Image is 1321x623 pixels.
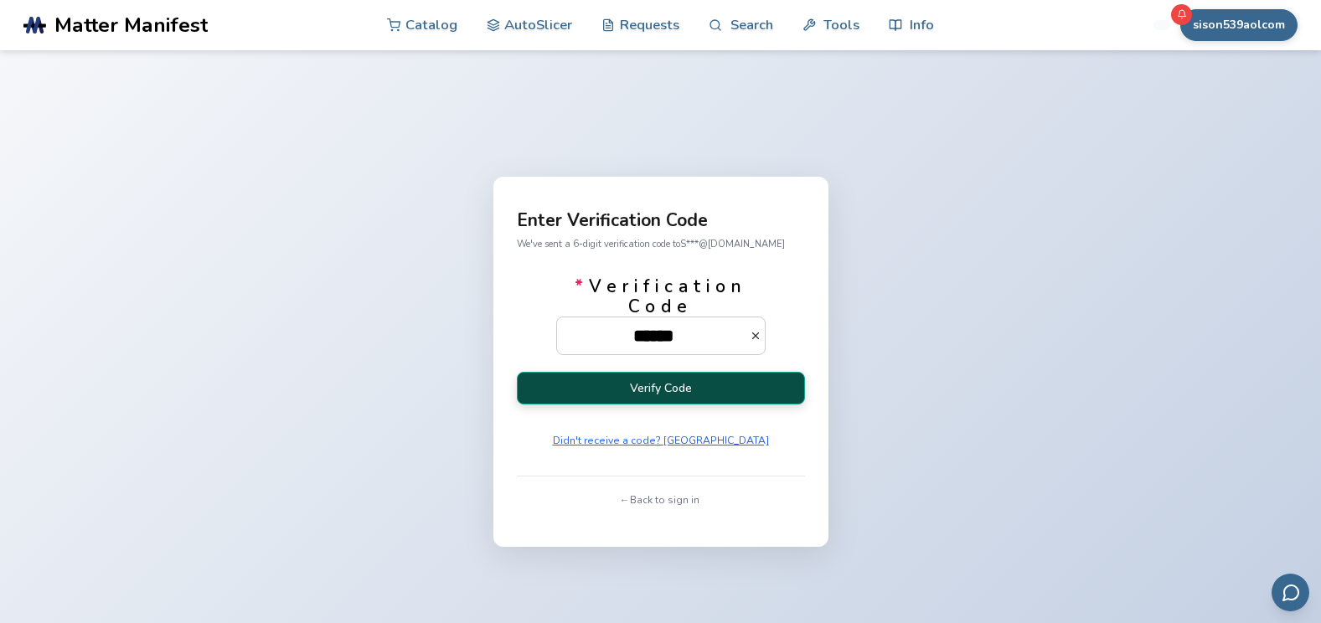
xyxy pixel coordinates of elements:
[547,429,775,452] button: Didn't receive a code? [GEOGRAPHIC_DATA]
[517,235,805,253] p: We've sent a 6-digit verification code to S***@[DOMAIN_NAME]
[517,212,805,229] p: Enter Verification Code
[556,276,766,355] label: Verification Code
[517,372,805,404] button: Verify Code
[750,330,766,342] button: *Verification Code
[1180,9,1298,41] button: sison539aolcom
[54,13,208,37] span: Matter Manifest
[616,488,705,512] button: ← Back to sign in
[1272,574,1309,611] button: Send feedback via email
[557,317,750,354] input: *Verification Code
